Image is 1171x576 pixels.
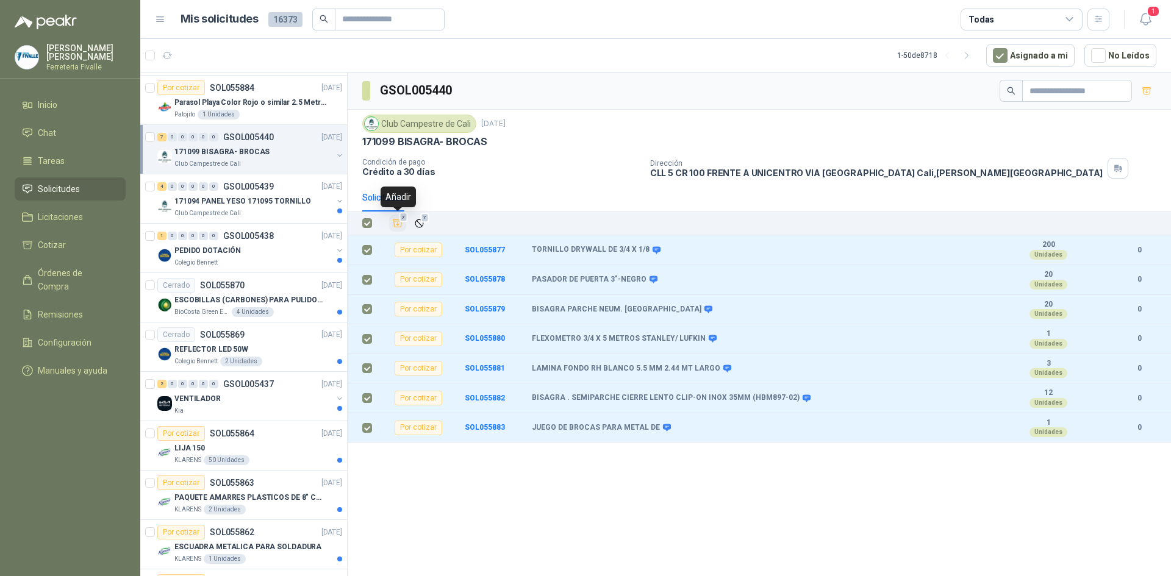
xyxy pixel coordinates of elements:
a: SOL055879 [465,305,505,313]
p: Crédito a 30 días [362,166,640,177]
p: SOL055870 [200,281,245,290]
img: Company Logo [157,100,172,115]
span: search [320,15,328,23]
b: 20 [1006,300,1090,310]
span: Solicitudes [38,182,80,196]
a: Inicio [15,93,126,116]
div: Por cotizar [395,332,442,346]
a: 7 0 0 0 0 0 GSOL005440[DATE] Company Logo171099 BISAGRA- BROCASClub Campestre de Cali [157,130,345,169]
p: VENTILADOR [174,393,221,405]
p: [DATE] [321,428,342,439]
span: Órdenes de Compra [38,266,114,293]
p: [DATE] [321,379,342,390]
p: Colegio Bennett [174,357,218,366]
div: 1 - 50 de 8718 [897,46,976,65]
div: 0 [168,380,177,388]
div: 0 [199,380,208,388]
b: 20 [1006,270,1090,280]
button: Ignorar [411,215,428,232]
a: SOL055878 [465,275,505,283]
a: Por cotizarSOL055863[DATE] Company LogoPAQUETE AMARRES PLASTICOS DE 8" COLOR NEGROKLARENS2 Unidades [140,471,347,520]
h3: GSOL005440 [380,81,454,100]
p: 171094 PANEL YESO 171095 TORNILLO [174,196,311,207]
a: 4 0 0 0 0 0 GSOL005439[DATE] Company Logo171094 PANEL YESO 171095 TORNILLOClub Campestre de Cali [157,179,345,218]
a: Configuración [15,331,126,354]
b: 0 [1122,244,1156,256]
a: SOL055881 [465,364,505,372]
span: Inicio [38,98,57,112]
a: Órdenes de Compra [15,261,126,298]
img: Company Logo [15,46,38,69]
b: PASADOR DE PUERTA 3"-NEGRO [532,275,646,285]
div: Por cotizar [157,80,205,95]
div: Solicitudes [362,191,404,204]
div: 0 [168,182,177,191]
div: Cerrado [157,327,195,342]
div: 1 [157,232,167,240]
div: Unidades [1030,339,1067,349]
img: Company Logo [157,248,172,263]
b: 0 [1122,363,1156,374]
img: Company Logo [157,347,172,361]
a: Por cotizarSOL055884[DATE] Company LogoParasol Playa Color Rojo o similar 2.5 Metros Uv+50Patojit... [140,76,347,125]
p: PAQUETE AMARRES PLASTICOS DE 8" COLOR NEGRO [174,492,326,503]
div: Cerrado [157,278,195,293]
a: Chat [15,121,126,144]
p: GSOL005437 [223,380,274,388]
b: BISAGRA . SEMIPARCHE CIERRE LENTO CLIP-ON INOX 35MM (HBM897-02) [532,393,800,403]
p: LIJA 150 [174,443,205,454]
div: 2 Unidades [220,357,262,366]
div: 4 [157,182,167,191]
span: Remisiones [38,308,83,321]
p: [DATE] [321,181,342,193]
img: Company Logo [157,396,172,411]
b: 0 [1122,304,1156,315]
b: 1 [1006,329,1090,339]
button: 1 [1134,9,1156,30]
p: Condición de pago [362,158,640,166]
span: 16373 [268,12,303,27]
p: Club Campestre de Cali [174,208,241,218]
button: Asignado a mi [986,44,1075,67]
p: GSOL005439 [223,182,274,191]
b: 0 [1122,274,1156,285]
div: Unidades [1030,280,1067,290]
div: 4 Unidades [232,307,274,317]
p: SOL055863 [210,478,254,487]
p: SOL055864 [210,429,254,438]
p: [DATE] [321,280,342,291]
b: JUEGO DE BROCAS PARA METAL DE [532,423,660,433]
p: [DATE] [321,477,342,489]
a: Tareas [15,149,126,172]
div: 0 [209,182,218,191]
b: TORNILLO DRYWALL DE 3/4 X 1/8 [532,245,650,255]
p: SOL055869 [200,330,245,339]
div: Unidades [1030,309,1067,319]
p: [DATE] [321,132,342,143]
a: SOL055882 [465,394,505,402]
div: 0 [188,182,198,191]
span: 1 [1147,5,1160,17]
div: 1 Unidades [204,554,246,564]
div: 0 [188,380,198,388]
img: Logo peakr [15,15,77,29]
div: 2 Unidades [204,505,246,514]
img: Company Logo [157,495,172,510]
p: BioCosta Green Energy S.A.S [174,307,229,317]
a: SOL055880 [465,334,505,343]
div: Por cotizar [395,361,442,375]
p: [DATE] [321,527,342,538]
div: Por cotizar [157,525,205,539]
div: Por cotizar [395,391,442,405]
b: LAMINA FONDO RH BLANCO 5.5 MM 2.44 MT LARGO [532,364,720,374]
div: Unidades [1030,398,1067,408]
b: 0 [1122,393,1156,404]
span: 7 [421,213,429,222]
p: 171099 BISAGRA- BROCAS [362,135,487,148]
p: [DATE] [321,230,342,242]
p: PEDIDO DOTACIÓN [174,245,241,257]
p: KLARENS [174,455,201,465]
